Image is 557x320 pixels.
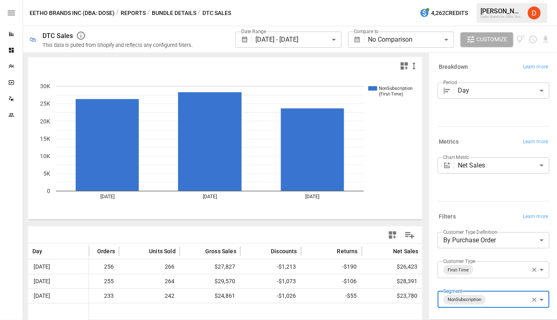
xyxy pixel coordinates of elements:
[259,246,270,257] button: Sort
[458,83,550,99] div: Day
[116,8,119,18] div: /
[439,138,459,146] h6: Metrics
[528,6,541,19] img: Daley Meistrell
[517,32,526,47] button: View documentation
[205,247,236,255] span: Gross Sales
[152,8,196,18] button: Bundle Details
[40,118,50,125] text: 20K
[123,274,176,288] span: 264
[523,63,548,71] span: Learn more
[241,28,266,35] label: Date Range
[40,153,50,159] text: 10K
[184,289,236,303] span: $24,861
[147,8,150,18] div: /
[366,260,419,274] span: $26,423
[43,246,55,257] button: Sort
[244,274,297,288] span: -$1,073
[354,28,379,35] label: Compare to
[444,288,463,295] label: Segment
[184,260,236,274] span: $27,827
[368,32,454,48] div: No Comparison
[305,194,319,199] text: [DATE]
[366,274,419,288] span: $28,391
[401,226,419,244] button: Manage Columns
[477,34,508,45] span: Customize
[32,247,43,255] span: Day
[47,188,50,194] text: 0
[439,63,468,72] h6: Breakdown
[379,91,403,97] text: (First-Time)
[43,170,50,177] text: 5K
[417,6,472,21] button: 4,262Credits
[203,194,217,199] text: [DATE]
[445,265,472,275] span: First-Time
[40,101,50,107] text: 25K
[305,274,358,288] span: -$106
[529,35,538,44] button: Schedule report
[43,42,193,48] div: This data is pulled from Shopify and reflects any configured filters.
[244,260,297,274] span: -$1,213
[255,32,341,48] div: [DATE] - [DATE]
[444,229,498,235] label: Customer Type Definition
[184,274,236,288] span: $29,570
[40,83,50,89] text: 30K
[43,32,73,40] div: DTC Sales
[32,260,85,274] span: [DATE]
[40,136,50,142] text: 15K
[438,232,550,248] div: By Purchase Order
[444,258,476,265] label: Customer Type
[523,2,546,24] button: Daley Meistrell
[381,246,392,257] button: Sort
[444,154,470,161] label: Chart Metric
[481,7,523,15] div: [PERSON_NAME]
[244,289,297,303] span: -$1,026
[481,15,523,19] div: Eetho Brands Inc (DBA: Dose)
[523,138,548,146] span: Learn more
[379,86,412,91] text: NonSubscription
[271,247,297,255] span: Discounts
[32,289,85,303] span: [DATE]
[97,247,115,255] span: Orders
[100,194,115,199] text: [DATE]
[444,79,457,86] label: Period
[337,247,358,255] span: Returns
[366,289,419,303] span: $23,780
[325,246,336,257] button: Sort
[541,35,551,44] button: Download report
[123,260,176,274] span: 266
[523,213,548,221] span: Learn more
[445,295,485,304] span: NonSubscription
[305,289,358,303] span: -$55
[461,32,513,47] button: Customize
[458,157,550,174] div: Net Sales
[393,247,419,255] span: Net Sales
[432,8,468,18] span: 4,262 Credits
[198,8,201,18] div: /
[137,246,148,257] button: Sort
[30,36,36,43] div: 🛍
[121,8,146,18] button: Reports
[123,289,176,303] span: 242
[30,8,115,18] button: Eetho Brands Inc (DBA: Dose)
[439,212,456,221] h6: Filters
[28,74,423,220] svg: A chart.
[32,274,85,288] span: [DATE]
[193,246,204,257] button: Sort
[305,260,358,274] span: -$190
[149,247,176,255] span: Units Sold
